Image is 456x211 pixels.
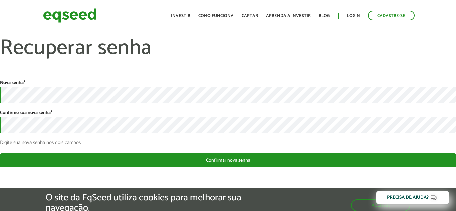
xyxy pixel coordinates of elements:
a: Como funciona [198,14,234,18]
a: Cadastre-se [368,11,415,20]
a: Login [347,14,360,18]
a: Investir [171,14,190,18]
a: Blog [319,14,330,18]
span: Este campo é obrigatório. [51,109,52,117]
span: Este campo é obrigatório. [24,79,25,87]
a: Captar [242,14,258,18]
img: EqSeed [43,7,96,24]
a: Aprenda a investir [266,14,311,18]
